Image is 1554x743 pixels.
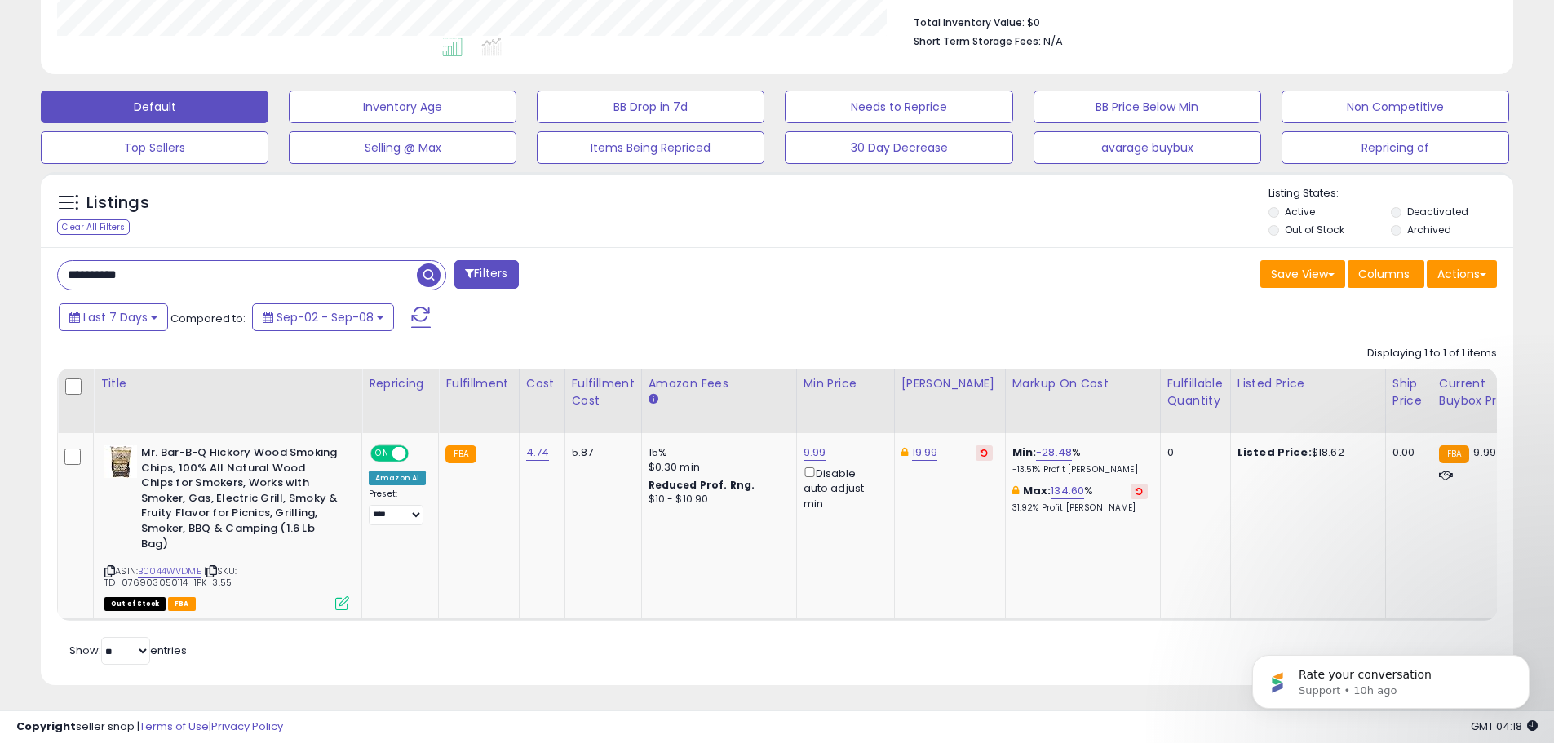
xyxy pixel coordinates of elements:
button: Needs to Reprice [785,91,1012,123]
span: ON [372,447,392,461]
button: Items Being Repriced [537,131,764,164]
div: Fulfillment Cost [572,375,635,409]
button: BB Drop in 7d [537,91,764,123]
label: Out of Stock [1285,223,1344,237]
div: Clear All Filters [57,219,130,235]
button: Inventory Age [289,91,516,123]
div: Current Buybox Price [1439,375,1523,409]
iframe: Intercom notifications message [1228,621,1554,735]
div: 0 [1167,445,1218,460]
button: Actions [1427,260,1497,288]
div: [PERSON_NAME] [901,375,998,392]
a: 134.60 [1051,483,1084,499]
p: 31.92% Profit [PERSON_NAME] [1012,502,1148,514]
button: Columns [1348,260,1424,288]
b: Mr. Bar-B-Q Hickory Wood Smoking Chips, 100% All Natural Wood Chips for Smokers, Works with Smoke... [141,445,339,555]
label: Deactivated [1407,205,1468,219]
div: Repricing [369,375,432,392]
button: Save View [1260,260,1345,288]
div: Displaying 1 to 1 of 1 items [1367,346,1497,361]
a: -28.48 [1036,444,1072,461]
div: $10 - $10.90 [649,493,784,506]
a: B0044WVDME [138,564,201,578]
span: Sep-02 - Sep-08 [277,309,374,325]
label: Archived [1407,223,1451,237]
div: Amazon AI [369,471,426,485]
p: -13.51% Profit [PERSON_NAME] [1012,464,1148,475]
button: Selling @ Max [289,131,516,164]
b: Short Term Storage Fees: [914,34,1041,48]
label: Active [1285,205,1315,219]
button: 30 Day Decrease [785,131,1012,164]
button: avarage buybux [1034,131,1261,164]
a: Terms of Use [139,719,209,734]
a: 19.99 [912,444,938,461]
div: Fulfillment [445,375,511,392]
b: Reduced Prof. Rng. [649,478,755,492]
span: All listings that are currently out of stock and unavailable for purchase on Amazon [104,597,166,611]
h5: Listings [86,192,149,214]
button: Sep-02 - Sep-08 [252,303,394,331]
span: FBA [168,597,196,611]
li: $0 [914,11,1485,31]
a: 4.74 [526,444,550,461]
div: Disable auto adjust min [804,464,882,511]
th: The percentage added to the cost of goods (COGS) that forms the calculator for Min & Max prices. [1005,369,1160,433]
strong: Copyright [16,719,76,734]
a: 9.99 [804,444,826,461]
div: $18.62 [1237,445,1373,460]
div: ASIN: [104,445,349,608]
p: Listing States: [1268,186,1513,201]
button: Repricing of [1282,131,1509,164]
small: FBA [1439,445,1469,463]
button: Non Competitive [1282,91,1509,123]
span: 9.99 [1473,444,1496,460]
button: Last 7 Days [59,303,168,331]
div: $0.30 min [649,460,784,475]
div: Preset: [369,489,426,525]
div: Cost [526,375,558,392]
div: Fulfillable Quantity [1167,375,1224,409]
span: Last 7 Days [83,309,148,325]
a: Privacy Policy [211,719,283,734]
div: % [1012,484,1148,514]
button: BB Price Below Min [1034,91,1261,123]
img: 51geSXAr9+S._SL40_.jpg [104,445,137,478]
span: Compared to: [170,311,246,326]
div: Markup on Cost [1012,375,1153,392]
span: N/A [1043,33,1063,49]
div: Amazon Fees [649,375,790,392]
div: 15% [649,445,784,460]
div: Min Price [804,375,888,392]
small: FBA [445,445,476,463]
small: Amazon Fees. [649,392,658,407]
div: 0.00 [1392,445,1419,460]
span: Show: entries [69,643,187,658]
span: Columns [1358,266,1410,282]
b: Listed Price: [1237,444,1312,460]
span: OFF [406,447,432,461]
div: % [1012,445,1148,475]
b: Max: [1023,483,1051,498]
button: Top Sellers [41,131,268,164]
div: Listed Price [1237,375,1379,392]
b: Min: [1012,444,1037,460]
div: Ship Price [1392,375,1425,409]
span: | SKU: TD_076903050114_1PK_3.55 [104,564,237,589]
button: Default [41,91,268,123]
button: Filters [454,260,518,289]
div: Title [100,375,355,392]
div: 5.87 [572,445,629,460]
b: Total Inventory Value: [914,15,1025,29]
div: seller snap | | [16,719,283,735]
